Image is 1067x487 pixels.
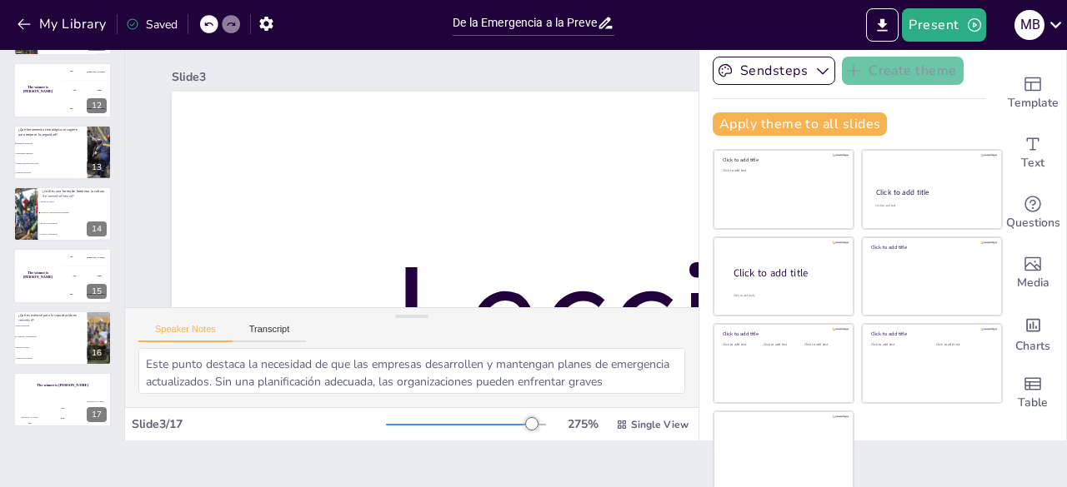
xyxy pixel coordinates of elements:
div: 100 [13,418,46,427]
div: Get real-time input from your audience [999,183,1066,243]
div: Click to add text [936,343,989,347]
button: Speaker Notes [138,324,233,342]
div: 100 [63,62,112,81]
div: Click to add text [804,343,842,347]
p: ¿Qué es esencial para la capacitación en seguridad? [18,313,83,322]
span: Promover la responsabilidad individual [41,211,111,213]
div: Jaap [97,275,101,277]
div: Add images, graphics, shapes or video [999,243,1066,303]
div: 300 [63,100,112,118]
button: Apply theme to all slides [713,112,887,136]
div: [PERSON_NAME] [13,415,46,418]
div: Click to add title [723,157,842,163]
span: Text [1021,154,1044,172]
div: Click to add title [871,244,990,251]
span: Evitar la comunicación [41,233,111,235]
div: 100 [63,248,112,266]
div: 14 [87,221,107,236]
div: 200 [63,81,112,99]
button: Present [902,8,985,42]
button: My Library [13,11,113,37]
span: Sistemas de monitoreo [16,142,86,144]
textarea: Este punto destaca la necesidad de que las empresas desarrollen y mantengan planes de emergencia ... [138,348,685,394]
div: Jaap [47,406,79,409]
h4: The winner is [PERSON_NAME] [13,271,63,280]
div: Click to add text [764,343,801,347]
span: Single View [631,418,689,431]
div: Click to add text [875,204,986,208]
div: Saved [126,17,178,32]
div: 16 [87,345,107,360]
span: Media [1017,274,1049,292]
div: 17 [13,372,112,427]
div: 17 [87,407,107,422]
div: 16 [13,311,112,365]
div: 200 [47,409,79,427]
span: Ignorar los riesgos [16,346,86,348]
div: 12 [87,98,107,113]
button: Transcript [233,324,307,342]
button: Export to PowerPoint [866,8,899,42]
div: [PERSON_NAME] [79,400,112,403]
div: Jaap [97,89,101,92]
span: Equipos de protección personal [16,162,86,163]
p: ¿Qué herramienta tecnológica se sugiere para mejorar la seguridad? [18,127,83,137]
input: Insert title [453,11,596,35]
h4: The winner is [PERSON_NAME] [13,384,112,388]
div: 13 [13,125,112,180]
div: Add charts and graphs [999,303,1066,363]
div: Click to add title [871,330,990,337]
span: Reducir la capacitación [41,222,111,224]
div: Click to add text [723,169,842,173]
div: Add a table [999,363,1066,423]
span: La práctica y la preparación [16,335,86,337]
div: Click to add title [734,266,840,280]
div: Click to add title [876,187,987,197]
div: 200 [63,267,112,286]
span: Capacitación teórica [16,171,86,173]
span: Template [1008,94,1059,112]
div: Add text boxes [999,123,1066,183]
p: ¿Cuál es una forma de fomentar la cultura de seguridad laboral? [43,189,107,198]
div: 15 [13,248,112,303]
span: Ignorar los riesgos [41,201,111,203]
div: Click to add title [723,330,842,337]
span: La cantidad de rescatistas [41,47,111,49]
span: Teoría sin práctica [16,325,86,326]
div: 300 [79,403,112,427]
div: 12 [13,62,112,117]
h4: The winner is [PERSON_NAME] [13,86,63,94]
div: Slide 3 / 17 [132,416,386,432]
div: 14 [13,186,112,241]
div: Add ready made slides [999,63,1066,123]
span: Table [1018,394,1048,412]
div: Click to add text [871,343,924,347]
button: Create theme [842,57,964,85]
span: Capacitación opcional [16,357,86,359]
span: Charts [1015,337,1050,355]
span: Questions [1006,214,1060,232]
span: Herramientas manuales [16,152,86,153]
button: M B [1014,8,1044,42]
button: Sendsteps [713,57,835,85]
div: 13 [87,160,107,175]
div: M B [1014,10,1044,40]
div: 15 [87,284,107,299]
div: 275 % [563,416,603,432]
div: Click to add body [734,293,839,297]
div: 300 [63,286,112,304]
div: Click to add text [723,343,760,347]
